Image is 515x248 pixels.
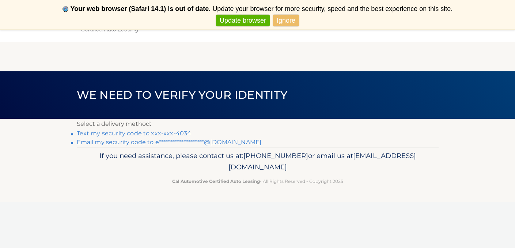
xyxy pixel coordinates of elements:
span: [PHONE_NUMBER] [243,151,308,160]
a: Update browser [216,15,270,27]
p: If you need assistance, please contact us at: or email us at [82,150,434,173]
b: Your web browser (Safari 14.1) is out of date. [71,5,211,12]
p: - All Rights Reserved - Copyright 2025 [82,177,434,185]
span: We need to verify your identity [77,88,288,102]
a: Ignore [273,15,299,27]
span: Update your browser for more security, speed and the best experience on this site. [212,5,452,12]
p: Select a delivery method: [77,119,439,129]
strong: Cal Automotive Certified Auto Leasing [172,179,260,184]
a: Text my security code to xxx-xxx-4034 [77,130,192,137]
